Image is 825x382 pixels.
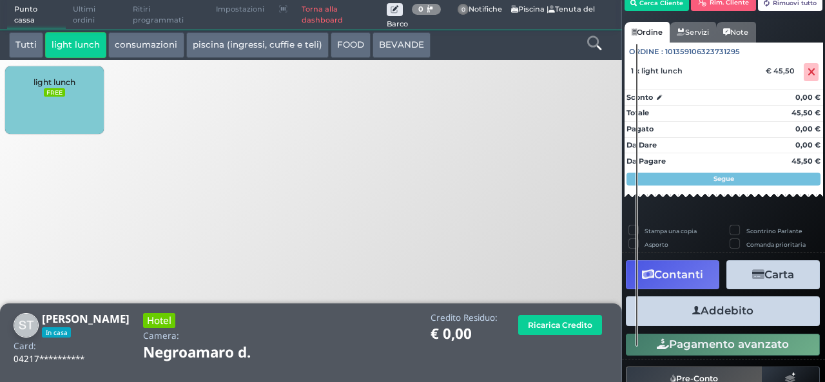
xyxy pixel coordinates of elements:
span: In casa [42,327,71,338]
small: FREE [44,88,64,97]
h4: Camera: [143,331,179,341]
span: 1 x light lunch [631,66,683,75]
span: Ultimi ordini [66,1,126,30]
b: [PERSON_NAME] [42,311,130,326]
strong: Da Dare [626,140,657,149]
strong: 0,00 € [795,124,820,133]
a: Ordine [625,22,670,43]
strong: 0,00 € [795,140,820,149]
button: Carta [726,260,820,289]
label: Asporto [645,240,668,249]
label: Scontrino Parlante [746,227,802,235]
strong: Sconto [626,92,653,103]
button: light lunch [45,32,106,58]
b: 0 [418,5,423,14]
strong: Totale [626,108,649,117]
strong: Da Pagare [626,157,666,166]
span: 0 [458,4,469,15]
strong: Segue [713,175,734,183]
button: consumazioni [108,32,184,58]
button: Contanti [626,260,719,289]
h3: Hotel [143,313,175,328]
a: Torna alla dashboard [295,1,387,30]
img: sofia toloaca [14,313,39,338]
h4: Card: [14,341,36,351]
h4: Credito Residuo: [431,313,498,323]
button: BEVANDE [373,32,431,58]
label: Stampa una copia [645,227,697,235]
a: Servizi [670,22,716,43]
button: FOOD [331,32,371,58]
span: light lunch [34,77,75,87]
div: € 45,50 [764,66,801,75]
strong: 45,50 € [791,157,820,166]
strong: 45,50 € [791,108,820,117]
h1: € 0,00 [431,326,498,342]
span: Punto cassa [7,1,66,30]
strong: 0,00 € [795,93,820,102]
strong: Pagato [626,124,654,133]
span: Ordine : [629,46,663,57]
span: 101359106323731295 [665,46,740,57]
h1: Negroamaro d. [143,345,287,361]
a: Note [716,22,755,43]
button: Ricarica Credito [518,315,602,335]
button: Tutti [9,32,43,58]
button: Pagamento avanzato [626,334,820,356]
span: Ritiri programmati [126,1,209,30]
button: Addebito [626,296,820,325]
label: Comanda prioritaria [746,240,806,249]
button: piscina (ingressi, cuffie e teli) [186,32,329,58]
span: Impostazioni [209,1,271,19]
